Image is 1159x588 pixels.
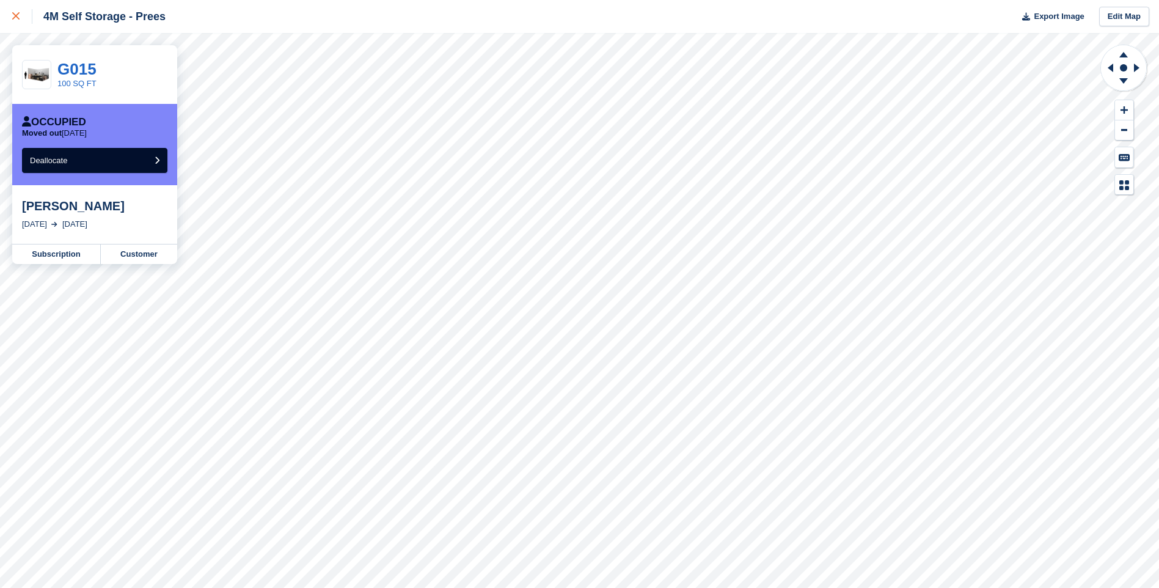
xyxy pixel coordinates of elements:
button: Export Image [1015,7,1084,27]
span: Deallocate [30,156,67,165]
button: Zoom In [1115,100,1133,120]
a: Customer [101,244,177,264]
div: [DATE] [62,218,87,230]
a: G015 [57,60,97,78]
a: Edit Map [1099,7,1149,27]
button: Zoom Out [1115,120,1133,141]
span: Export Image [1034,10,1084,23]
div: Occupied [22,116,86,128]
a: Subscription [12,244,101,264]
button: Map Legend [1115,175,1133,195]
a: 100 SQ FT [57,79,97,88]
img: arrow-right-light-icn-cde0832a797a2874e46488d9cf13f60e5c3a73dbe684e267c42b8395dfbc2abf.svg [51,222,57,227]
p: [DATE] [22,128,87,138]
div: 4M Self Storage - Prees [32,9,166,24]
button: Deallocate [22,148,167,173]
button: Keyboard Shortcuts [1115,147,1133,167]
span: Moved out [22,128,62,138]
img: 125-sqft-unit.jpg [23,64,51,86]
div: [DATE] [22,218,47,230]
div: [PERSON_NAME] [22,199,167,213]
